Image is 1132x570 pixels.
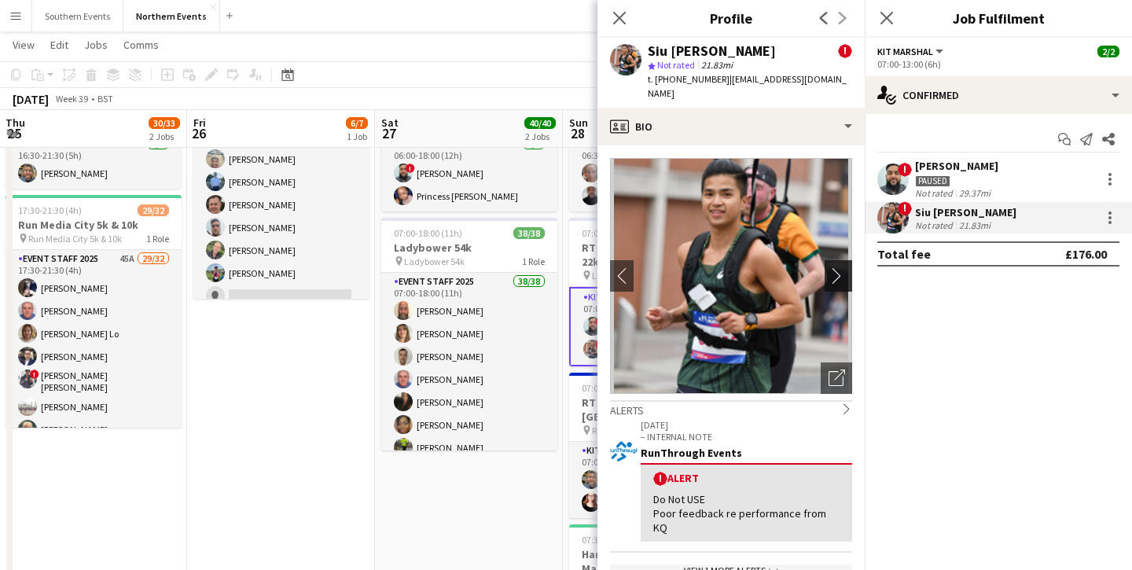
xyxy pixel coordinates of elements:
span: 17:30-21:30 (4h) [18,204,82,216]
span: t. [PHONE_NUMBER] [648,73,730,85]
span: 2/2 [1097,46,1119,57]
h3: RT Kit Assistant - Run [GEOGRAPHIC_DATA] [569,395,745,424]
app-card-role: Kit Marshal1/116:30-21:30 (5h)[PERSON_NAME] [6,135,182,189]
span: 38/38 [513,227,545,239]
span: 07:30-12:30 (5h) [582,534,645,546]
h3: Profile [597,8,865,28]
span: 29/32 [138,204,169,216]
span: ! [30,370,39,379]
p: [DATE] [641,419,852,431]
div: Total fee [877,246,931,262]
span: | [EMAIL_ADDRESS][DOMAIN_NAME] [648,73,847,99]
app-card-role: Kit Marshal2/206:30-12:30 (6h)[PERSON_NAME][PERSON_NAME] [569,135,745,211]
app-job-card: 07:00-13:00 (6h)2/2RT Kit Assistant - Run [GEOGRAPHIC_DATA] Run [GEOGRAPHIC_DATA]1 RoleKit Marsha... [569,373,745,518]
span: View [13,38,35,52]
div: Alert [653,471,840,486]
div: Do Not USE Poor feedback re performance from KQ [653,492,840,535]
span: Jobs [84,38,108,52]
div: Paused [915,175,950,187]
span: 25 [3,124,25,142]
app-job-card: 07:00-13:00 (6h)2/2RT Kit Assistant - Ladybower 22k Ladybower 22k1 RoleKit Marshal2/207:00-13:00 ... [569,218,745,366]
div: 2 Jobs [525,131,555,142]
div: [DATE] [13,91,49,107]
button: Kit Marshal [877,46,946,57]
span: 07:00-13:00 (6h) [582,227,645,239]
span: ! [838,44,852,58]
app-job-card: 07:00-18:00 (11h)38/38Ladybower 54k Ladybower 54k1 RoleEvent Staff 202538/3807:00-18:00 (11h)[PER... [381,218,557,450]
app-job-card: 17:30-21:30 (4h)29/32Run Media City 5k & 10k Run Media City 5k & 10k1 RoleEvent Staff 202545A29/3... [6,195,182,428]
span: 40/40 [524,117,556,129]
span: 26 [191,124,206,142]
span: Kit Marshal [877,46,933,57]
div: RunThrough Events [641,446,852,460]
span: ! [898,163,912,177]
span: 1 Role [146,233,169,245]
a: Jobs [78,35,114,55]
span: Week 39 [52,93,91,105]
span: Sun [569,116,588,130]
app-card-role: Event Staff 202574A6/710:00-18:00 (8h)[PERSON_NAME][PERSON_NAME][PERSON_NAME][PERSON_NAME][PERSON... [193,121,369,311]
div: [PERSON_NAME] [915,159,998,173]
div: 2 Jobs [149,131,179,142]
app-card-role: Kit Marshal2/206:00-18:00 (12h)![PERSON_NAME]Princess [PERSON_NAME] [381,135,557,211]
h3: Ladybower 54k [381,241,557,255]
span: Fri [193,116,206,130]
div: Bio [597,108,865,145]
div: Confirmed [865,76,1132,114]
app-job-card: 10:00-18:00 (8h)6/7Ladybower SET UP Ladybower SET UP1 RoleEvent Staff 202574A6/710:00-18:00 (8h)[... [193,66,369,299]
h3: RT Kit Assistant - Ladybower 22k [569,241,745,269]
div: Siu [PERSON_NAME] [915,205,1016,219]
span: 1 Role [522,256,545,267]
span: Run Media City 5k & 10k [28,233,122,245]
span: ! [653,472,667,486]
span: 27 [379,124,399,142]
div: BST [97,93,113,105]
span: Comms [123,38,159,52]
span: 30/33 [149,117,180,129]
span: Ladybower 22k [592,270,652,281]
span: Sat [381,116,399,130]
a: Edit [44,35,75,55]
div: Not rated [915,187,956,199]
div: 1 Job [347,131,367,142]
span: ! [406,164,415,173]
span: ! [595,340,605,349]
span: 07:00-18:00 (11h) [394,227,462,239]
div: Open photos pop-in [821,362,852,394]
a: View [6,35,41,55]
div: 07:00-13:00 (6h) [877,58,1119,70]
span: 07:00-13:00 (6h) [582,382,645,394]
h3: Job Fulfilment [865,8,1132,28]
button: Southern Events [32,1,123,31]
div: £176.00 [1065,246,1107,262]
h3: Run Media City 5k & 10k [6,218,182,232]
span: 21.83mi [698,59,736,71]
span: ! [898,201,912,215]
a: Comms [117,35,165,55]
div: 21.83mi [956,219,994,231]
span: Not rated [657,59,695,71]
img: Crew avatar or photo [610,158,852,394]
span: 28 [567,124,588,142]
app-card-role: Kit Marshal2/207:00-13:00 (6h)[PERSON_NAME][PERSON_NAME] [569,442,745,518]
p: – INTERNAL NOTE [641,431,852,443]
div: Siu [PERSON_NAME] [648,44,776,58]
app-card-role: Kit Marshal2/207:00-13:00 (6h)![PERSON_NAME]!Siu [PERSON_NAME] [569,287,745,366]
span: 6/7 [346,117,368,129]
div: 29.37mi [956,187,994,199]
span: Thu [6,116,25,130]
button: Northern Events [123,1,220,31]
div: Not rated [915,219,956,231]
span: Run [GEOGRAPHIC_DATA] [592,425,696,436]
div: Alerts [610,400,852,417]
span: ! [595,317,605,326]
span: Edit [50,38,68,52]
span: Ladybower 54k [404,256,465,267]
